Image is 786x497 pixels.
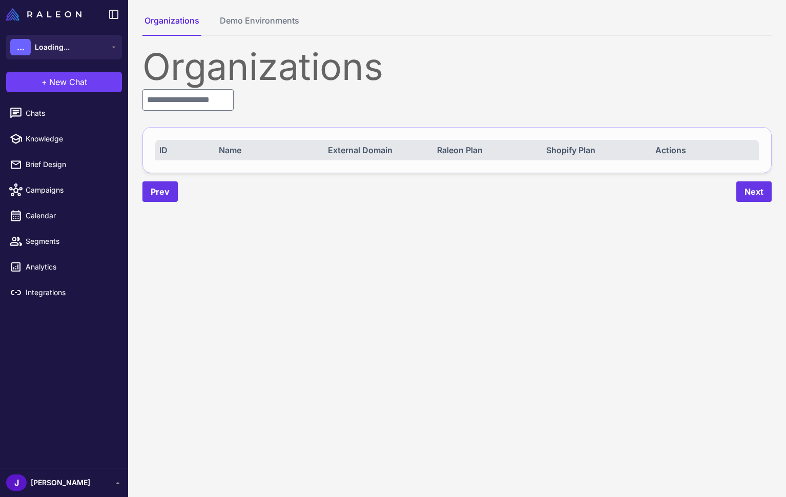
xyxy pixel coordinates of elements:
[437,144,536,156] div: Raleon Plan
[26,108,116,119] span: Chats
[26,210,116,221] span: Calendar
[142,14,201,36] button: Organizations
[4,205,124,226] a: Calendar
[4,102,124,124] a: Chats
[6,72,122,92] button: +New Chat
[26,261,116,273] span: Analytics
[4,179,124,201] a: Campaigns
[4,282,124,303] a: Integrations
[546,144,646,156] div: Shopify Plan
[4,154,124,175] a: Brief Design
[31,477,90,488] span: [PERSON_NAME]
[26,184,116,196] span: Campaigns
[655,144,755,156] div: Actions
[328,144,427,156] div: External Domain
[4,128,124,150] a: Knowledge
[4,231,124,252] a: Segments
[218,14,301,36] button: Demo Environments
[42,76,47,88] span: +
[219,144,318,156] div: Name
[142,48,772,85] div: Organizations
[26,287,116,298] span: Integrations
[10,39,31,55] div: ...
[6,8,86,20] a: Raleon Logo
[4,256,124,278] a: Analytics
[6,35,122,59] button: ...Loading...
[49,76,87,88] span: New Chat
[736,181,772,202] button: Next
[26,133,116,144] span: Knowledge
[142,181,178,202] button: Prev
[6,8,81,20] img: Raleon Logo
[6,474,27,491] div: J
[35,42,70,53] span: Loading...
[26,159,116,170] span: Brief Design
[159,144,209,156] div: ID
[26,236,116,247] span: Segments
